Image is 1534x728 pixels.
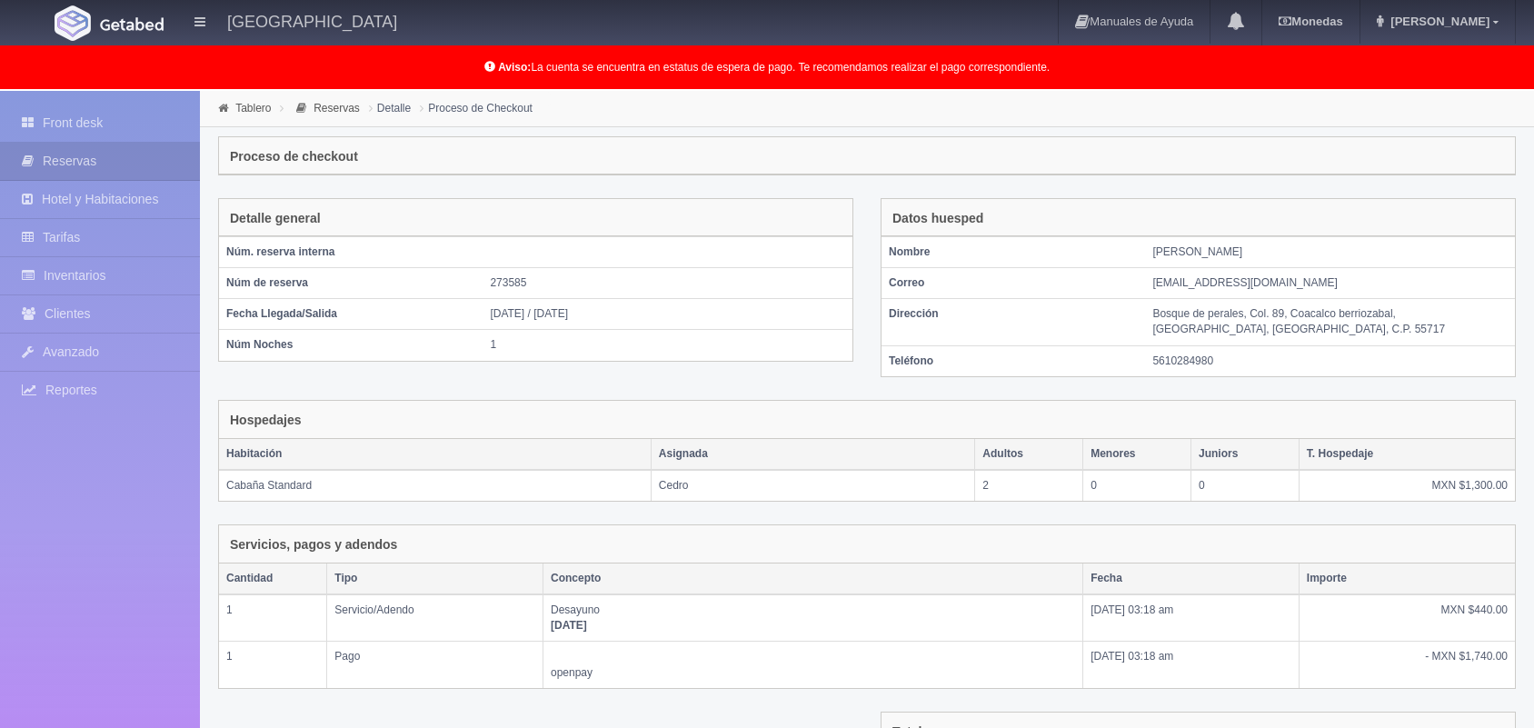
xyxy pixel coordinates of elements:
[483,330,852,361] td: 1
[1145,237,1515,268] td: [PERSON_NAME]
[100,17,164,31] img: Getabed
[651,439,975,470] th: Asignada
[1145,268,1515,299] td: [EMAIL_ADDRESS][DOMAIN_NAME]
[1083,470,1191,501] td: 0
[543,563,1082,594] th: Concepto
[1299,642,1515,688] td: - MXN $1,740.00
[1083,594,1300,642] td: [DATE] 03:18 am
[219,330,483,361] th: Núm Noches
[882,299,1145,345] th: Dirección
[1145,299,1515,345] td: Bosque de perales, Col. 89, Coacalco berriozabal, [GEOGRAPHIC_DATA], [GEOGRAPHIC_DATA], C.P. 55717
[230,150,358,164] h4: Proceso de checkout
[1190,470,1299,501] td: 0
[219,563,327,594] th: Cantidad
[227,9,397,32] h4: [GEOGRAPHIC_DATA]
[1083,439,1191,470] th: Menores
[1190,439,1299,470] th: Juniors
[892,212,983,225] h4: Datos huesped
[975,470,1083,501] td: 2
[1299,594,1515,642] td: MXN $440.00
[1279,15,1342,28] b: Monedas
[483,268,852,299] td: 273585
[219,237,483,268] th: Núm. reserva interna
[975,439,1083,470] th: Adultos
[1299,470,1515,501] td: MXN $1,300.00
[882,237,1145,268] th: Nombre
[219,439,651,470] th: Habitación
[498,61,531,74] b: Aviso:
[1299,563,1515,594] th: Importe
[1083,642,1300,688] td: [DATE] 03:18 am
[415,99,537,116] li: Proceso de Checkout
[1299,439,1515,470] th: T. Hospedaje
[1386,15,1489,28] span: [PERSON_NAME]
[327,594,543,642] td: Servicio/Adendo
[55,5,91,41] img: Getabed
[651,470,975,501] td: Cedro
[551,619,587,632] b: [DATE]
[882,268,1145,299] th: Correo
[327,563,543,594] th: Tipo
[551,603,600,616] span: Desayuno
[882,345,1145,376] th: Teléfono
[327,642,543,688] td: Pago
[543,642,1082,688] td: openpay
[314,102,360,115] a: Reservas
[483,299,852,330] td: [DATE] / [DATE]
[219,594,327,642] td: 1
[1083,563,1300,594] th: Fecha
[219,642,327,688] td: 1
[1145,345,1515,376] td: 5610284980
[230,212,321,225] h4: Detalle general
[230,414,302,427] h4: Hospedajes
[230,538,397,552] h4: Servicios, pagos y adendos
[364,99,415,116] li: Detalle
[219,299,483,330] th: Fecha Llegada/Salida
[219,470,651,501] td: Cabaña Standard
[235,102,271,115] a: Tablero
[219,268,483,299] th: Núm de reserva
